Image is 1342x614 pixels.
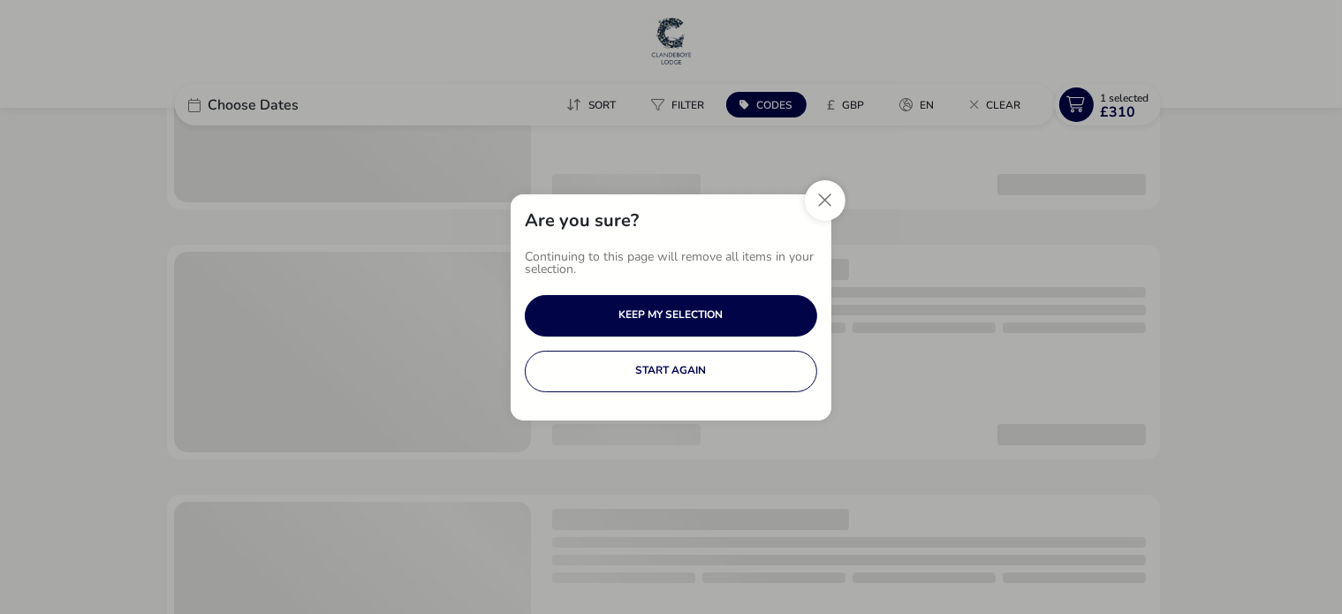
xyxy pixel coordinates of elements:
h2: Are you sure? [525,208,639,232]
p: Continuing to this page will remove all items in your selection. [525,244,817,283]
button: START AGAIN [525,351,817,392]
div: uhoh [511,194,831,421]
button: Close [805,180,845,221]
button: KEEP MY SELECTION [525,295,817,337]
